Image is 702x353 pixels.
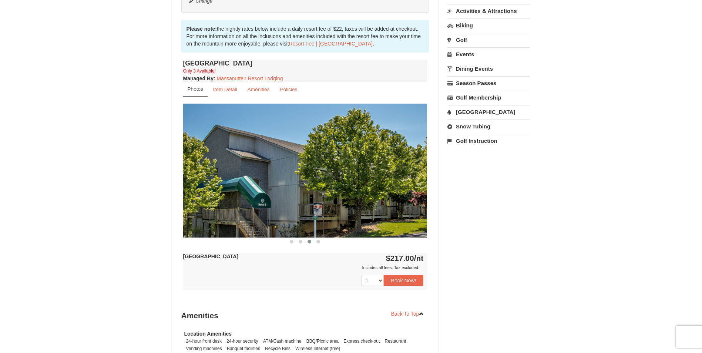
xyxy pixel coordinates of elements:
[248,87,270,92] small: Amenities
[187,26,217,32] strong: Please note:
[208,82,242,97] a: Item Detail
[447,19,530,32] a: Biking
[184,331,232,337] strong: Location Amenities
[225,345,262,352] li: Banquet facilities
[183,75,215,81] strong: :
[183,104,427,237] img: 18876286-38-67a0a055.jpg
[447,4,530,18] a: Activities & Attractions
[383,337,408,345] li: Restaurant
[183,75,214,81] span: Managed By
[447,62,530,75] a: Dining Events
[414,254,424,262] span: /nt
[184,337,224,345] li: 24-hour front desk
[342,337,382,345] li: Express check-out
[243,82,275,97] a: Amenities
[261,337,303,345] li: ATM/Cash machine
[181,308,429,323] h3: Amenities
[217,75,283,81] a: Massanutten Resort Lodging
[447,105,530,119] a: [GEOGRAPHIC_DATA]
[213,87,237,92] small: Item Detail
[225,337,260,345] li: 24-hour security
[386,254,424,262] strong: $217.00
[183,264,424,271] div: Includes all fees. Tax excluded.
[447,33,530,47] a: Golf
[184,345,224,352] li: Vending machines
[183,253,239,259] strong: [GEOGRAPHIC_DATA]
[386,308,429,319] a: Back To Top
[447,120,530,133] a: Snow Tubing
[447,91,530,104] a: Golf Membership
[384,275,424,286] button: Book Now!
[183,68,216,74] small: Only 3 Available!
[447,76,530,90] a: Season Passes
[263,345,292,352] li: Recycle Bins
[289,41,373,47] a: Resort Fee | [GEOGRAPHIC_DATA]
[183,82,208,97] a: Photos
[447,47,530,61] a: Events
[293,345,342,352] li: Wireless Internet (free)
[181,20,429,53] div: the nightly rates below include a daily resort fee of $22, taxes will be added at checkout. For m...
[188,86,203,92] small: Photos
[447,134,530,148] a: Golf Instruction
[275,82,302,97] a: Policies
[280,87,297,92] small: Policies
[183,60,427,67] h4: [GEOGRAPHIC_DATA]
[305,337,340,345] li: BBQ/Picnic area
